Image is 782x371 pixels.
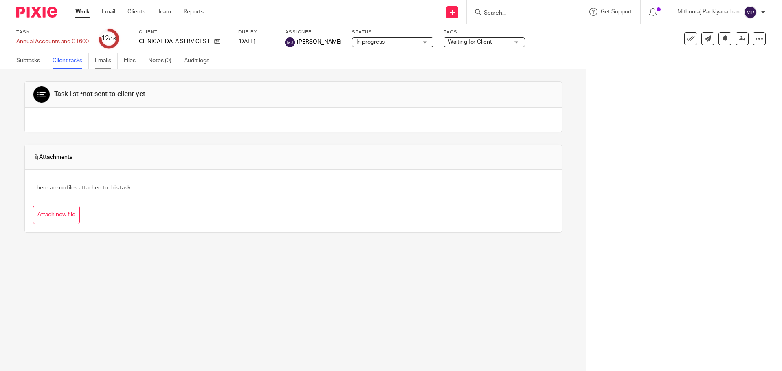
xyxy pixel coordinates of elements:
[183,8,204,16] a: Reports
[139,37,210,46] p: CLINICAL DATA SERVICES LTD
[16,37,89,46] div: Annual Accounts and CT600
[33,206,80,224] button: Attach new file
[601,9,632,15] span: Get Support
[75,8,90,16] a: Work
[101,34,116,43] div: 12
[33,153,72,161] span: Attachments
[483,10,556,17] input: Search
[124,53,142,69] a: Files
[16,29,89,35] label: Task
[53,53,89,69] a: Client tasks
[127,8,145,16] a: Clients
[718,32,731,45] button: Snooze task
[95,53,118,69] a: Emails
[16,53,46,69] a: Subtasks
[677,8,740,16] p: Mithunraj Packiyanathan
[54,90,145,99] div: Task list •
[83,91,145,97] span: not sent to client yet
[285,37,295,47] img: Moksha Jeerasinghe
[109,37,116,41] small: /16
[238,39,255,44] span: [DATE]
[33,185,132,191] span: There are no files attached to this task.
[214,38,220,44] i: Open client page
[285,29,342,35] label: Assignee
[744,6,757,19] img: svg%3E
[448,39,492,45] span: Waiting for Client
[444,29,525,35] label: Tags
[356,39,385,45] span: In progress
[148,53,178,69] a: Notes (0)
[16,7,57,18] img: Pixie
[352,29,433,35] label: Status
[238,29,275,35] label: Due by
[701,32,714,45] a: Send new email to CLINICAL DATA SERVICES LTD
[139,29,228,35] label: Client
[297,38,342,46] span: [PERSON_NAME]
[102,8,115,16] a: Email
[736,32,749,45] a: Reassign task
[158,8,171,16] a: Team
[184,53,215,69] a: Audit logs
